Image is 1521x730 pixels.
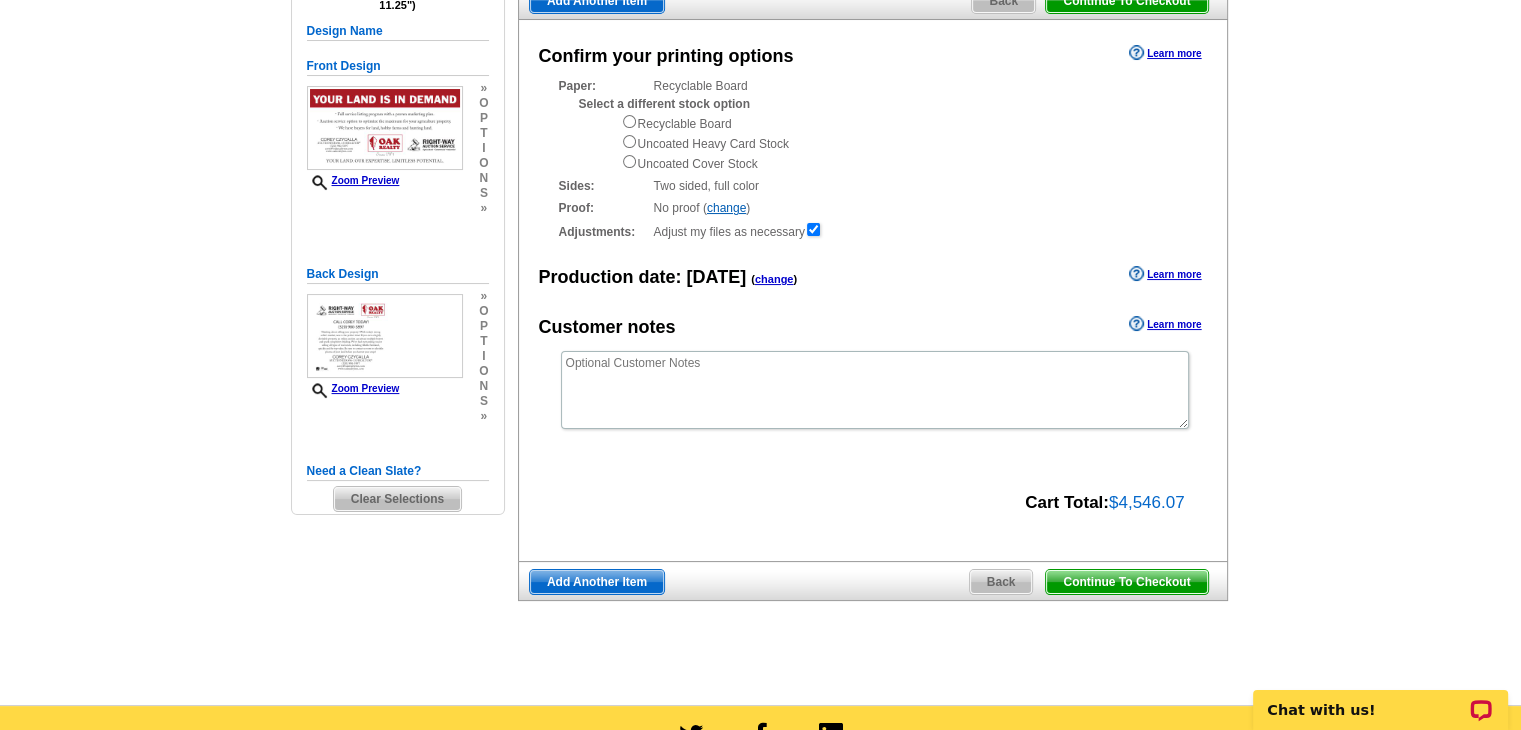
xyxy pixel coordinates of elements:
[307,175,400,186] a: Zoom Preview
[1240,667,1521,730] iframe: LiveChat chat widget
[479,171,488,186] span: n
[307,462,489,481] h5: Need a Clean Slate?
[755,273,794,285] a: change
[1129,316,1201,332] a: Learn more
[479,186,488,201] span: s
[1129,266,1201,282] a: Learn more
[479,394,488,409] span: s
[479,304,488,319] span: o
[621,113,1187,173] div: Recyclable Board Uncoated Heavy Card Stock Uncoated Cover Stock
[479,96,488,111] span: o
[307,294,463,378] img: small-thumb.jpg
[1129,45,1201,61] a: Learn more
[479,156,488,171] span: o
[539,264,798,291] div: Production date:
[479,364,488,379] span: o
[1025,493,1109,512] strong: Cart Total:
[539,43,794,70] div: Confirm your printing options
[307,86,463,170] img: small-thumb.jpg
[539,314,676,341] div: Customer notes
[559,223,648,241] strong: Adjustments:
[479,319,488,334] span: p
[479,289,488,304] span: »
[559,77,648,95] strong: Paper:
[559,177,1187,195] div: Two sided, full color
[559,177,648,195] strong: Sides:
[530,570,664,594] span: Add Another Item
[479,201,488,216] span: »
[687,267,747,287] span: [DATE]
[969,569,1034,595] a: Back
[479,349,488,364] span: i
[479,334,488,349] span: t
[559,77,1187,173] div: Recyclable Board
[1109,493,1185,512] span: $4,546.07
[529,569,665,595] a: Add Another Item
[307,265,489,284] h5: Back Design
[479,379,488,394] span: n
[751,273,797,285] span: ( )
[307,383,400,394] a: Zoom Preview
[307,57,489,76] h5: Front Design
[479,409,488,424] span: »
[1046,570,1207,594] span: Continue To Checkout
[479,141,488,156] span: i
[559,221,1187,241] div: Adjust my files as necessary
[970,570,1033,594] span: Back
[707,201,746,215] a: change
[479,81,488,96] span: »
[579,97,750,111] strong: Select a different stock option
[479,126,488,141] span: t
[559,199,648,217] strong: Proof:
[307,22,489,41] h5: Design Name
[559,199,1187,217] div: No proof ( )
[479,111,488,126] span: p
[334,487,461,511] span: Clear Selections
